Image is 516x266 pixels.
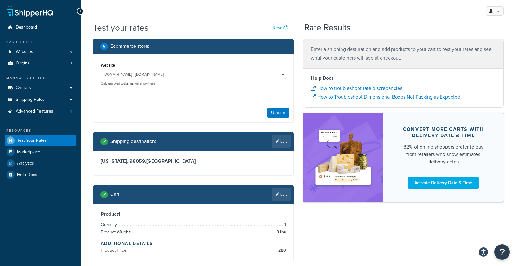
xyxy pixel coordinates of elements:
[283,221,286,228] span: 1
[16,97,45,102] span: Shipping Rules
[5,46,76,58] li: Websites
[17,138,47,143] span: Test Your Rates
[16,85,31,91] span: Carriers
[93,22,148,34] h1: Test your rates
[494,244,510,260] button: Open Resource Center
[272,135,291,148] a: Edit
[101,229,132,235] span: Product Weight:
[408,177,479,189] a: Activate Delivery Date & Time
[71,61,72,66] span: 1
[311,45,496,62] p: Enter a shipping destination and add products to your cart to test your rates and see what your c...
[110,192,121,197] h2: Cart :
[17,149,40,155] span: Marketplace
[101,247,129,254] span: Product Price:
[5,82,76,94] a: Carriers
[5,135,76,146] a: Test Your Rates
[311,93,460,100] a: How to Troubleshoot Dimensional Boxes Not Packing as Expected
[275,228,286,236] span: 3 lbs
[398,126,489,139] div: Convert more carts with delivery date & time
[70,49,72,55] span: 5
[101,81,286,86] p: Only enabled websites will show here
[311,85,402,92] a: How to troubleshoot rate discrepancies
[17,172,37,178] span: Help Docs
[5,46,76,58] a: Websites5
[5,39,76,45] div: Basic Setup
[311,74,496,82] h4: Help Docs
[16,109,53,114] span: Advanced Features
[269,23,292,33] button: Reset
[277,247,286,254] span: 280
[5,58,76,69] li: Origins
[5,75,76,81] div: Manage Shipping
[5,106,76,117] li: Advanced Features
[272,188,291,201] a: Edit
[101,158,286,164] h3: [US_STATE], 98059 , [GEOGRAPHIC_DATA]
[101,211,286,217] h3: Product 1
[5,146,76,157] a: Marketplace
[110,43,149,49] h2: Ecommerce store :
[5,169,76,180] a: Help Docs
[16,61,30,66] span: Origins
[5,128,76,133] div: Resources
[70,109,72,114] span: 4
[101,63,115,68] label: Website
[5,106,76,117] a: Advanced Features4
[110,139,156,144] h2: Shipping destination :
[101,240,286,247] h4: Additional Details
[267,108,289,118] button: Update
[101,221,119,228] span: Quantity:
[16,49,33,55] span: Websites
[312,122,374,193] img: feature-image-ddt-36eae7f7280da8017bfb280eaccd9c446f90b1fe08728e4019434db127062ab4.png
[5,22,76,33] a: Dashboard
[5,94,76,105] a: Shipping Rules
[16,25,37,30] span: Dashboard
[5,58,76,69] a: Origins1
[17,161,34,166] span: Analytics
[304,23,351,33] h2: Rate Results
[5,158,76,169] a: Analytics
[398,143,489,166] div: 82% of online shoppers prefer to buy from retailers who show estimated delivery dates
